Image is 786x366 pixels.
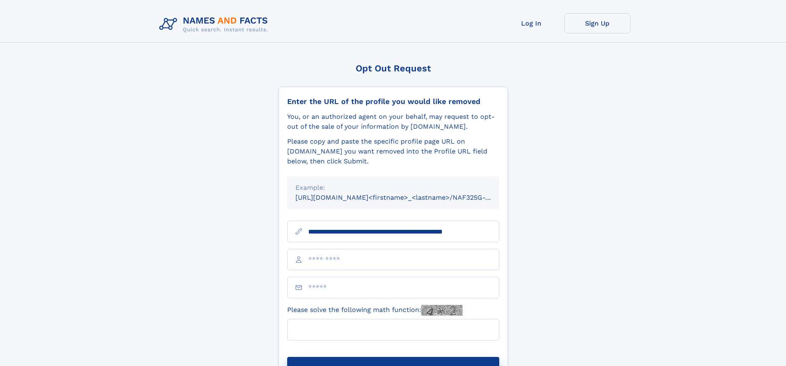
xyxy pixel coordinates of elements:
[287,97,499,106] div: Enter the URL of the profile you would like removed
[279,63,508,73] div: Opt Out Request
[295,183,491,193] div: Example:
[156,13,275,35] img: Logo Names and Facts
[498,13,564,33] a: Log In
[287,137,499,166] div: Please copy and paste the specific profile page URL on [DOMAIN_NAME] you want removed into the Pr...
[287,112,499,132] div: You, or an authorized agent on your behalf, may request to opt-out of the sale of your informatio...
[287,305,463,316] label: Please solve the following math function:
[295,194,515,201] small: [URL][DOMAIN_NAME]<firstname>_<lastname>/NAF325G-xxxxxxxx
[564,13,630,33] a: Sign Up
